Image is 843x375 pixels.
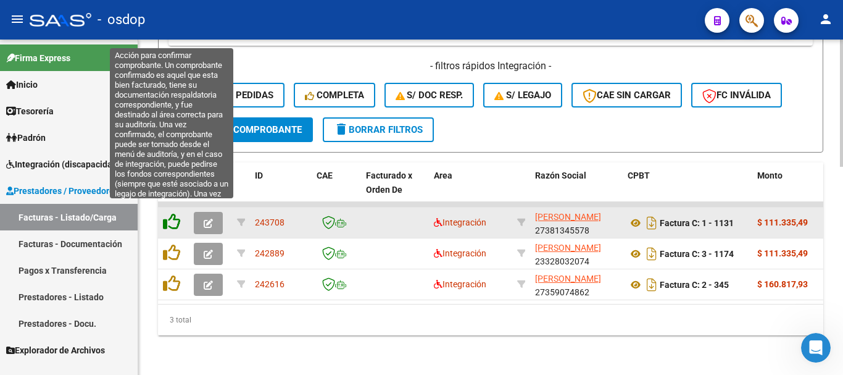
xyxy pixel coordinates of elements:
[660,249,734,259] strong: Factura C: 3 - 1174
[801,333,831,363] iframe: Intercom live chat
[752,162,826,217] datatable-header-cell: Monto
[6,158,120,171] span: Integración (discapacidad)
[535,274,601,284] span: [PERSON_NAME]
[818,12,833,27] mat-icon: person
[334,122,349,137] mat-icon: delete
[10,255,236,276] textarea: Escribe un mensaje...
[255,279,284,289] span: 242616
[180,124,302,135] span: Buscar Comprobante
[483,83,562,107] button: S/ legajo
[294,83,375,107] button: Completa
[366,171,412,195] span: Facturado x Orden De
[10,237,237,266] div: Soporte dice…
[158,305,823,335] div: 3 total
[20,180,193,229] div: Buenas tardes [PERSON_NAME], Te molesto para informarte que ya se realizó la modificación del arc...
[60,5,75,14] h1: Fin
[434,217,486,227] span: Integración
[757,217,808,227] strong: $ 111.335,49
[255,171,263,180] span: ID
[78,280,88,290] button: Start recording
[8,7,31,31] button: go back
[180,90,273,101] span: Conf. no pedidas
[168,117,313,142] button: Buscar Comprobante
[10,119,237,156] div: Esteban dice…
[6,104,54,118] span: Tesorería
[535,212,601,222] span: [PERSON_NAME]
[644,213,660,233] i: Descargar documento
[535,243,601,253] span: [PERSON_NAME]
[168,83,284,107] button: Conf. no pedidas
[255,217,284,227] span: 243708
[691,83,782,107] button: FC Inválida
[535,272,618,298] div: 27359074862
[20,25,193,62] div: No es necesario.. con el archivo enviado procederemos a la modificación del pdf
[60,14,189,33] p: El equipo también puede ayudar
[6,78,38,91] span: Inicio
[396,90,463,101] span: S/ Doc Resp.
[20,245,163,257] div: Por favor verificar lo mencionado
[757,171,783,180] span: Monto
[644,244,660,264] i: Descargar documento
[757,248,808,258] strong: $ 111.335,49
[186,119,237,146] div: gracias
[10,18,237,70] div: Soporte dice…
[255,248,284,258] span: 242889
[660,218,734,228] strong: Factura C: 1 - 1131
[429,162,512,217] datatable-header-cell: Area
[535,171,586,180] span: Razón Social
[217,7,239,30] div: Cerrar
[312,162,361,217] datatable-header-cell: CAE
[10,18,202,69] div: No es necesario.. con el archivo enviado procederemos a la modificación del pdf
[317,171,333,180] span: CAE
[530,162,623,217] datatable-header-cell: Razón Social
[535,241,618,267] div: 23328032074
[10,173,202,236] div: Buenas tardes [PERSON_NAME], Te molesto para informarte que ya se realizó la modificación del arc...
[35,9,55,29] img: Profile image for Fin
[98,6,145,33] span: - osdop
[6,131,46,145] span: Padrón
[212,276,231,295] button: Enviar un mensaje…
[384,83,475,107] button: S/ Doc Resp.
[20,78,193,102] div: Cuado esté finalizado el cambio le notificaremos por este medio
[10,70,202,109] div: Cuado esté finalizado el cambio le notificaremos por este medio
[434,248,486,258] span: Integración
[623,162,752,217] datatable-header-cell: CPBT
[305,90,364,101] span: Completa
[10,156,237,173] div: Octubre 7
[628,171,650,180] span: CPBT
[571,83,682,107] button: CAE SIN CARGAR
[660,280,729,290] strong: Factura C: 2 - 345
[494,90,551,101] span: S/ legajo
[168,59,813,73] h4: - filtros rápidos Integración -
[39,280,49,290] button: Selector de emoji
[10,237,173,264] div: Por favor verificar lo mencionado
[361,162,429,217] datatable-header-cell: Facturado x Orden De
[434,171,452,180] span: Area
[6,51,70,65] span: Firma Express
[434,279,486,289] span: Integración
[180,122,194,137] mat-icon: search
[250,162,312,217] datatable-header-cell: ID
[10,12,25,27] mat-icon: menu
[535,210,618,236] div: 27381345578
[196,127,227,139] div: gracias
[757,279,808,289] strong: $ 160.817,93
[59,280,69,290] button: Selector de gif
[10,173,237,237] div: Soporte dice…
[334,124,423,135] span: Borrar Filtros
[193,7,217,31] button: Inicio
[6,343,105,357] span: Explorador de Archivos
[702,90,771,101] span: FC Inválida
[323,117,434,142] button: Borrar Filtros
[6,184,118,198] span: Prestadores / Proveedores
[10,70,237,119] div: Soporte dice…
[19,280,29,290] button: Adjuntar un archivo
[644,275,660,295] i: Descargar documento
[583,90,671,101] span: CAE SIN CARGAR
